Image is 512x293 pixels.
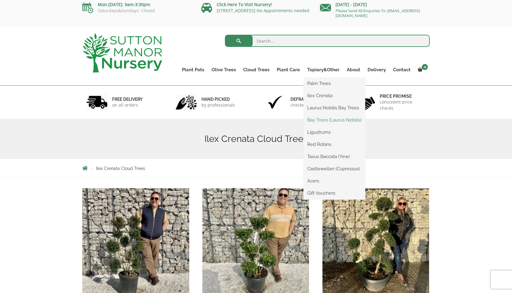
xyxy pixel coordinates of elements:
[225,35,430,47] input: Search...
[176,94,197,110] img: 2.jpg
[217,2,272,7] a: Click Here To Visit Nursery!
[320,1,430,8] p: [DATE] - [DATE]
[304,140,365,149] a: Red Robins
[304,128,365,137] a: Ligustrums
[208,65,240,74] a: Olive Trees
[304,152,365,161] a: Taxus Baccata (Yew)
[304,164,365,173] a: Castlewellan (Cupressus)
[201,102,235,108] p: by professionals
[304,103,365,112] a: Laurus Nobilis Bay Trees
[240,65,273,74] a: Cloud Trees
[82,1,192,8] p: Mon-[DATE]: 9am-3:30pm
[364,65,389,74] a: Delivery
[217,8,309,13] a: [STREET_ADDRESS] No Appointments needed
[178,65,208,74] a: Plant Pots
[389,65,414,74] a: Contact
[112,97,143,102] h6: FREE DELIVERY
[343,65,364,74] a: About
[380,99,426,111] p: consistent price checks
[112,102,143,108] p: on all orders
[304,91,365,100] a: Ilex Crenata
[96,166,145,171] span: Ilex Crenata Cloud Trees
[304,65,343,74] a: Topiary&Other
[265,94,286,110] img: 3.jpg
[82,8,192,13] p: Saturdays&Sundays: Closed
[201,97,235,102] h6: hand picked
[304,189,365,198] a: Gift Vouchers
[422,64,428,70] span: 0
[82,33,162,72] img: logo
[380,94,426,99] h6: Price promise
[82,166,430,171] nav: Breadcrumbs
[82,133,430,144] h1: Ilex Crenata Cloud Trees
[304,176,365,185] a: Acers
[304,115,365,125] a: Bay Trees (Laurus Nobilis)
[290,102,331,108] p: checked & Licensed
[273,65,304,74] a: Plant Care
[86,94,108,110] img: 1.jpg
[290,97,331,102] h6: Defra approved
[336,8,420,18] a: Please Send All Enquiries To: [EMAIL_ADDRESS][DOMAIN_NAME]
[414,65,430,74] a: 0
[304,79,365,88] a: Palm Trees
